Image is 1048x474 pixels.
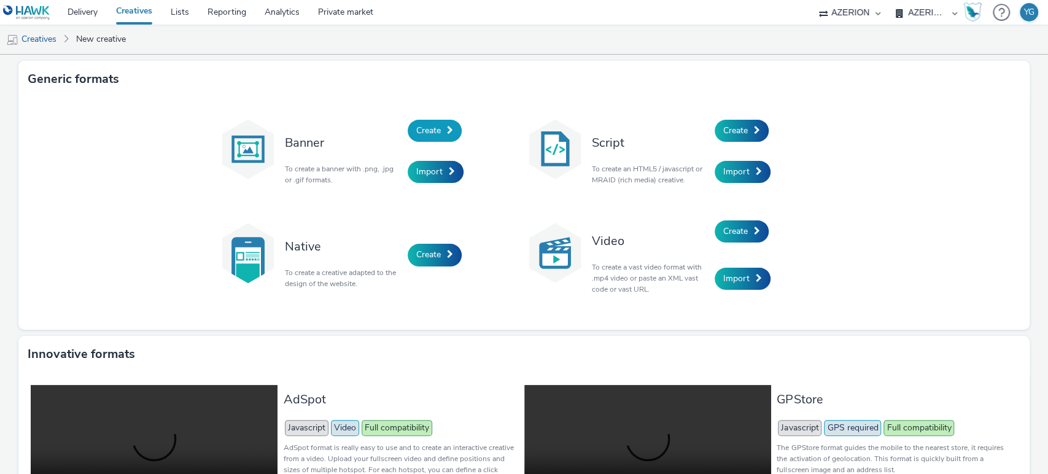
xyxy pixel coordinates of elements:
[285,267,402,289] p: To create a creative adapted to the design of the website.
[592,134,708,151] h3: Script
[715,268,770,290] a: Import
[963,2,987,22] a: Hawk Academy
[331,420,359,436] span: Video
[70,25,132,54] a: New creative
[28,345,135,363] h3: Innovative formats
[408,161,464,183] a: Import
[285,134,402,151] h3: Banner
[715,120,769,142] a: Create
[284,391,518,408] h3: AdSpot
[723,166,750,177] span: Import
[715,161,770,183] a: Import
[285,163,402,185] p: To create a banner with .png, .jpg or .gif formats.
[592,233,708,249] h3: Video
[723,125,748,136] span: Create
[824,420,881,436] span: GPS required
[592,262,708,295] p: To create a vast video format with .mp4 video or paste an XML vast code or vast URL.
[3,5,50,20] img: undefined Logo
[416,166,443,177] span: Import
[723,273,750,284] span: Import
[6,34,18,46] img: mobile
[963,2,982,22] img: Hawk Academy
[715,220,769,243] a: Create
[524,222,586,284] img: video.svg
[408,120,462,142] a: Create
[883,420,954,436] span: Full compatibility
[408,244,462,266] a: Create
[777,391,1011,408] h3: GPStore
[285,238,402,255] h3: Native
[592,163,708,185] p: To create an HTML5 / javascript or MRAID (rich media) creative.
[524,118,586,180] img: code.svg
[217,222,279,284] img: native.svg
[217,118,279,180] img: banner.svg
[362,420,432,436] span: Full compatibility
[416,249,441,260] span: Create
[285,420,328,436] span: Javascript
[416,125,441,136] span: Create
[28,70,119,88] h3: Generic formats
[778,420,821,436] span: Javascript
[723,225,748,237] span: Create
[1024,3,1034,21] div: YG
